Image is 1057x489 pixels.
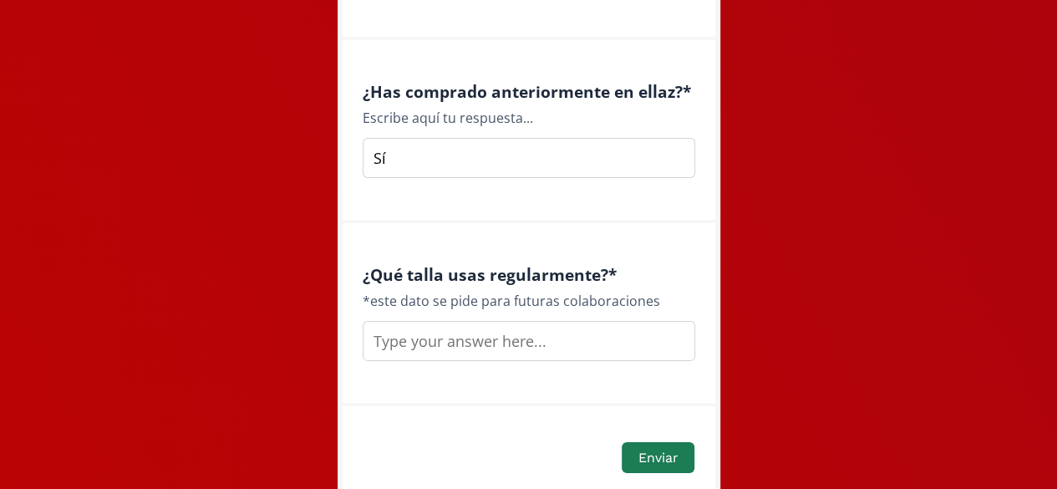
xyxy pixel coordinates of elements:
[363,138,695,178] input: Type your answer here...
[363,321,695,361] input: Type your answer here...
[363,82,695,101] h4: ¿Has comprado anteriormente en ellaz? *
[363,265,695,284] h4: ¿Qué talla usas regularmente? *
[363,291,695,311] div: *este dato se pide para futuras colaboraciones
[622,442,694,473] button: Enviar
[363,108,695,128] div: Escribe aquí tu respuesta...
